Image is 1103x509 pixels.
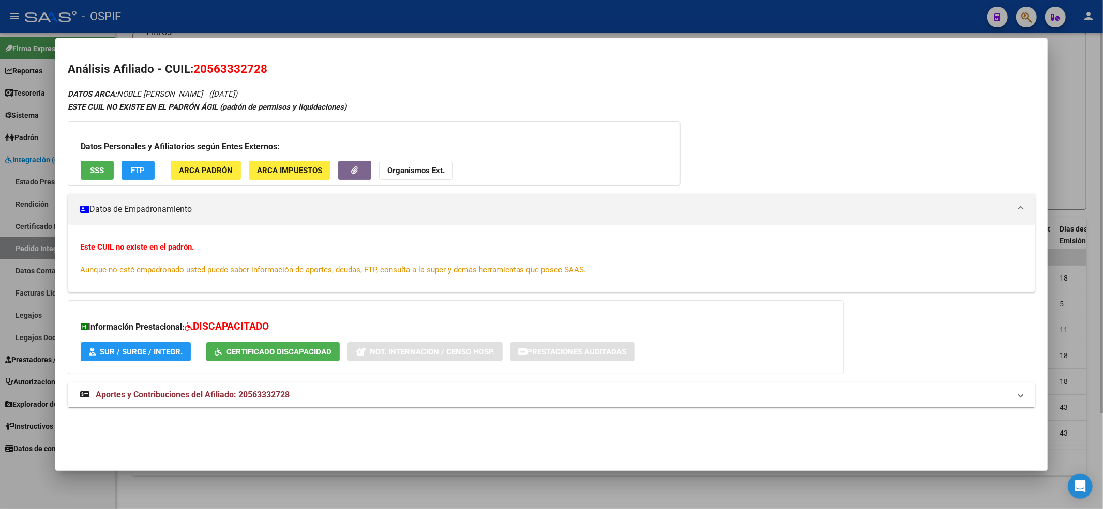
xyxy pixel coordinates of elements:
button: Certificado Discapacidad [206,342,340,361]
span: FTP [131,166,145,175]
button: SSS [81,161,114,180]
mat-panel-title: Datos de Empadronamiento [80,203,1011,215]
button: Prestaciones Auditadas [510,342,635,361]
span: Not. Internacion / Censo Hosp. [370,347,494,357]
h3: Datos Personales y Afiliatorios según Entes Externos: [81,141,668,153]
span: Aportes y Contribuciones del Afiliado: 20563332728 [96,390,290,399]
div: Open Intercom Messenger [1068,474,1093,499]
strong: DATOS ARCA: [68,89,117,99]
span: Certificado Discapacidad [226,347,331,357]
h2: Análisis Afiliado - CUIL: [68,60,1036,78]
button: ARCA Impuestos [249,161,330,180]
span: SSS [90,166,104,175]
span: NOBLE [PERSON_NAME] [68,89,203,99]
button: Organismos Ext. [379,161,453,180]
span: ([DATE]) [209,89,237,99]
button: SUR / SURGE / INTEGR. [81,342,191,361]
strong: Organismos Ext. [387,166,445,175]
mat-expansion-panel-header: Aportes y Contribuciones del Afiliado: 20563332728 [68,382,1036,407]
span: 20563332728 [193,62,267,75]
strong: Este CUIL no existe en el padrón. [80,242,194,252]
h3: Información Prestacional: [81,319,831,334]
span: SUR / SURGE / INTEGR. [100,347,183,357]
span: ARCA Padrón [179,166,233,175]
span: ARCA Impuestos [257,166,322,175]
div: Datos de Empadronamiento [68,225,1036,292]
button: ARCA Padrón [171,161,241,180]
span: Aunque no esté empadronado usted puede saber información de aportes, deudas, FTP, consulta a la s... [80,265,586,274]
mat-expansion-panel-header: Datos de Empadronamiento [68,194,1036,225]
span: Prestaciones Auditadas [527,347,627,357]
button: FTP [122,161,155,180]
button: Not. Internacion / Censo Hosp. [347,342,503,361]
span: DISCAPACITADO [193,320,269,332]
strong: ESTE CUIL NO EXISTE EN EL PADRÓN ÁGIL (padrón de permisos y liquidaciones) [68,102,346,112]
